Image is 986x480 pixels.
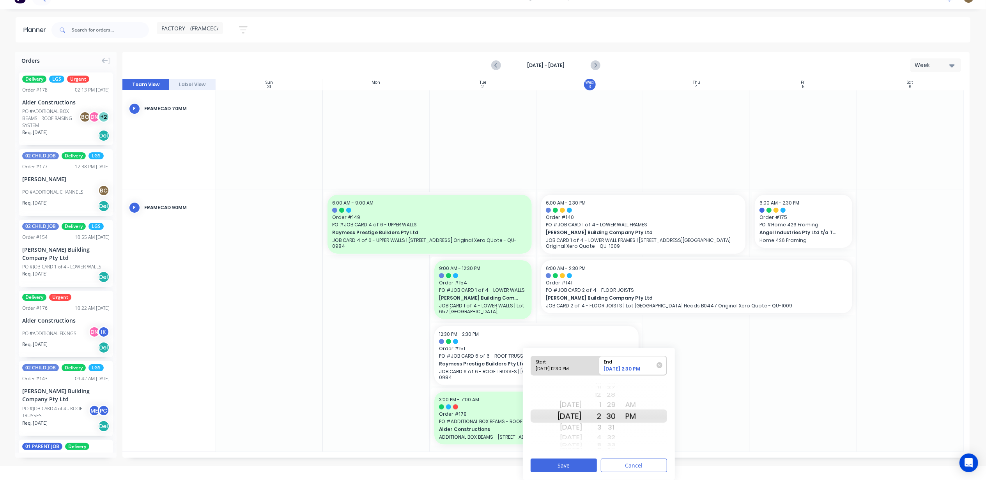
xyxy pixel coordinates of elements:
[582,384,602,391] div: 11
[89,152,104,159] span: LGS
[49,76,64,83] span: LGS
[759,199,799,206] span: 6:00 AM - 2:30 PM
[558,441,582,448] div: [DATE]
[266,80,273,85] div: Sun
[582,383,602,385] div: 10
[22,76,46,83] span: Delivery
[546,287,848,294] span: PO # JOB CARD 2 of 4 - FLOOR JOISTS
[696,85,698,89] div: 4
[910,58,961,72] button: Week
[621,409,641,423] div: PM
[439,411,634,418] span: Order # 178
[22,364,59,371] span: 02 CHILD JOB
[601,356,658,366] div: End
[439,418,634,425] span: PO # ADDITIONAL BOX BEAMS - ROOF RAISING SYSTEM
[759,214,848,221] span: Order # 175
[62,223,86,230] span: Delivery
[439,353,634,360] span: PO # JOB CARD 6 of 6 - ROOF TRUSSES
[558,421,582,434] div: [DATE]
[332,237,527,249] p: JOB CARD 4 of 6 - UPPER WALLS | [STREET_ADDRESS] Original Xero QUote - QU-0984
[915,61,951,69] div: Week
[909,85,912,89] div: 6
[62,152,86,159] span: Delivery
[439,369,634,380] p: JOB CARD 6 of 6 - ROOF TRUSSES | [GEOGRAPHIC_DATA] Original Xero QUote - QU-0984
[129,103,140,115] div: F
[546,237,741,249] p: JOB CARD 1 of 4 - LOWER WALL FRAMES | [STREET_ADDRESS][GEOGRAPHIC_DATA] Original Xero Quote - QU-...
[22,189,83,196] div: PO #ADDITIONAL CHANNELS
[98,420,110,432] div: Del
[507,62,585,69] strong: [DATE] - [DATE]
[62,364,86,371] span: Delivery
[546,303,848,309] p: JOB CARD 2 of 4 - FLOOR JOISTS | Lot [GEOGRAPHIC_DATA] Heads B0447 Original Xero Quote - QU-1009
[332,214,527,221] span: Order # 149
[72,22,149,38] input: Search for orders...
[375,85,377,89] div: 1
[533,365,590,375] div: [DATE] 12:30 PM
[22,294,46,301] span: Delivery
[482,85,484,89] div: 2
[98,200,110,212] div: Del
[22,86,48,94] div: Order # 178
[439,279,527,286] span: Order # 154
[22,163,48,170] div: Order # 177
[144,105,209,112] div: FRAMECAD 70mm
[602,441,621,448] div: 33
[531,459,597,472] button: Save
[98,342,110,353] div: Del
[546,265,586,272] span: 6:00 AM - 2:30 PM
[22,375,48,382] div: Order # 143
[22,199,48,206] span: Req. [DATE]
[129,202,140,214] div: F
[759,229,839,236] span: Angel Industries Pty Ltd t/a Teeny Tiny Homes
[602,409,621,423] div: 30
[693,80,700,85] div: Thu
[161,24,242,32] span: FACTORY - (FRAMCECAD ONLY)
[439,396,479,403] span: 3:00 PM - 7:00 AM
[89,364,104,371] span: LGS
[586,80,594,85] div: Wed
[582,399,602,411] div: 1
[67,76,89,83] span: Urgent
[439,360,614,367] span: Raymess Prestige Builders Pty Ltd
[558,409,582,423] div: [DATE]
[602,399,621,411] div: 29
[558,448,582,450] div: [DATE]
[22,270,48,277] span: Req. [DATE]
[582,409,602,423] div: 2
[439,426,614,433] span: Alder Constructions
[332,229,508,236] span: Raymess Prestige Builders Pty Ltd
[582,441,602,448] div: 5
[22,341,48,348] span: Req. [DATE]
[75,305,110,312] div: 10:22 AM [DATE]
[602,383,621,385] div: 26
[169,79,216,90] button: Label View
[65,443,89,450] span: Delivery
[546,214,741,221] span: Order # 140
[332,199,374,206] span: 6:00 AM - 9:00 AM
[98,326,110,338] div: IK
[558,399,582,411] div: [DATE]
[144,204,209,211] div: FRAMECAD 90mm
[75,86,110,94] div: 02:13 PM [DATE]
[533,356,590,366] div: Start
[98,130,110,141] div: Del
[49,294,71,301] span: Urgent
[89,405,100,416] div: ME
[439,434,634,440] p: ADDITIONAL BOX BEAMS - [STREET_ADDRESS]
[22,305,48,312] div: Order # 176
[22,129,48,136] span: Req. [DATE]
[582,390,602,400] div: 12
[22,98,110,106] div: Alder Constructions
[98,405,110,416] div: PC
[79,111,91,123] div: BC
[89,223,104,230] span: LGS
[22,443,62,450] span: 01 PARENT JOB
[546,229,721,236] span: [PERSON_NAME] Building Company Pty Ltd
[75,234,110,241] div: 10:55 AM [DATE]
[22,387,110,403] div: [PERSON_NAME] Building Company Pty Ltd
[907,80,913,85] div: Sat
[267,85,271,89] div: 31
